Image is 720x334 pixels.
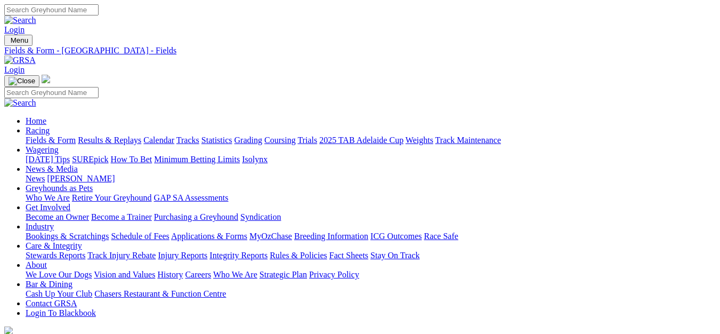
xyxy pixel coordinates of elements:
a: Bar & Dining [26,280,72,289]
a: Grading [234,136,262,145]
a: Stay On Track [370,251,419,260]
a: History [157,270,183,279]
a: Login [4,65,25,74]
a: Who We Are [26,193,70,202]
a: ICG Outcomes [370,232,422,241]
a: About [26,260,47,269]
a: Careers [185,270,211,279]
a: Track Maintenance [435,136,501,145]
div: Greyhounds as Pets [26,193,716,203]
a: Trials [297,136,317,145]
a: Cash Up Your Club [26,289,92,298]
a: Greyhounds as Pets [26,184,93,193]
a: Isolynx [242,155,268,164]
a: Fields & Form - [GEOGRAPHIC_DATA] - Fields [4,46,716,55]
a: SUREpick [72,155,108,164]
a: How To Bet [111,155,152,164]
a: Syndication [240,212,281,221]
a: Wagering [26,145,59,154]
a: [PERSON_NAME] [47,174,115,183]
div: Get Involved [26,212,716,222]
img: logo-grsa-white.png [42,75,50,83]
div: Care & Integrity [26,251,716,260]
a: Strategic Plan [260,270,307,279]
a: Breeding Information [294,232,368,241]
a: MyOzChase [249,232,292,241]
a: Get Involved [26,203,70,212]
div: Industry [26,232,716,241]
button: Toggle navigation [4,75,39,87]
a: Results & Replays [78,136,141,145]
a: Schedule of Fees [111,232,169,241]
a: Purchasing a Greyhound [154,212,238,221]
a: Injury Reports [158,251,207,260]
a: Who We Are [213,270,257,279]
a: Fields & Form [26,136,76,145]
a: Applications & Forms [171,232,247,241]
div: About [26,270,716,280]
a: Contact GRSA [26,299,77,308]
a: Privacy Policy [309,270,359,279]
a: News & Media [26,164,78,173]
a: Retire Your Greyhound [72,193,152,202]
a: Integrity Reports [209,251,268,260]
img: Search [4,98,36,108]
a: Vision and Values [94,270,155,279]
a: Home [26,116,46,125]
div: Racing [26,136,716,145]
a: Bookings & Scratchings [26,232,109,241]
a: Stewards Reports [26,251,85,260]
a: Login To Blackbook [26,308,96,317]
a: Care & Integrity [26,241,82,250]
a: Calendar [143,136,174,145]
a: GAP SA Assessments [154,193,229,202]
input: Search [4,87,99,98]
a: Become an Owner [26,212,89,221]
a: We Love Our Dogs [26,270,92,279]
div: News & Media [26,174,716,184]
a: Weights [406,136,433,145]
a: Industry [26,222,54,231]
a: Minimum Betting Limits [154,155,240,164]
a: Race Safe [424,232,458,241]
a: Become a Trainer [91,212,152,221]
a: Fact Sheets [329,251,368,260]
a: Chasers Restaurant & Function Centre [94,289,226,298]
input: Search [4,4,99,15]
a: [DATE] Tips [26,155,70,164]
button: Toggle navigation [4,35,33,46]
img: Close [9,77,35,85]
a: Coursing [264,136,296,145]
a: Track Injury Rebate [87,251,156,260]
a: Tracks [176,136,199,145]
a: 2025 TAB Adelaide Cup [319,136,403,145]
div: Bar & Dining [26,289,716,299]
img: GRSA [4,55,36,65]
span: Menu [11,36,28,44]
div: Wagering [26,155,716,164]
a: Login [4,25,25,34]
a: Racing [26,126,50,135]
img: Search [4,15,36,25]
a: Statistics [201,136,232,145]
a: News [26,174,45,183]
a: Rules & Policies [270,251,327,260]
